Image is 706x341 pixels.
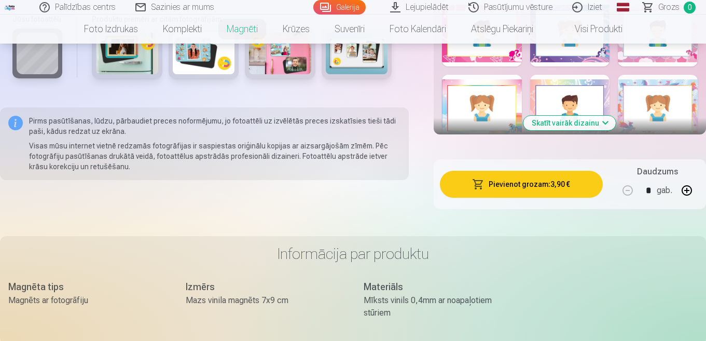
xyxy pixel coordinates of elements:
[657,178,672,203] div: gab.
[322,15,377,44] a: Suvenīri
[186,280,342,294] div: Izmērs
[186,294,342,307] div: Mazs vinila magnēts 7x9 cm
[214,15,270,44] a: Magnēti
[684,2,696,13] span: 0
[150,15,214,44] a: Komplekti
[364,294,520,319] div: Mīksts vinils 0,4mm ar noapaļotiem stūriem
[72,15,150,44] a: Foto izdrukas
[4,4,16,10] img: /fa1
[270,15,322,44] a: Krūzes
[377,15,459,44] a: Foto kalendāri
[459,15,546,44] a: Atslēgu piekariņi
[637,166,678,178] h5: Daudzums
[29,141,400,172] p: Visas mūsu internet vietnē redzamās fotogrāfijas ir saspiestas oriģinālu kopijas ar aizsargājošām...
[546,15,635,44] a: Visi produkti
[523,116,616,130] button: Skatīt vairāk dizainu
[8,244,698,263] h3: Informācija par produktu
[8,280,165,294] div: Magnēta tips
[364,280,520,294] div: Materiāls
[440,171,603,198] button: Pievienot grozam:3,90 €
[8,294,165,307] div: Magnēts ar fotogrāfiju
[29,116,400,137] p: Pirms pasūtīšanas, lūdzu, pārbaudiet preces noformējumu, jo fotoattēli uz izvēlētās preces izskat...
[658,1,680,13] span: Grozs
